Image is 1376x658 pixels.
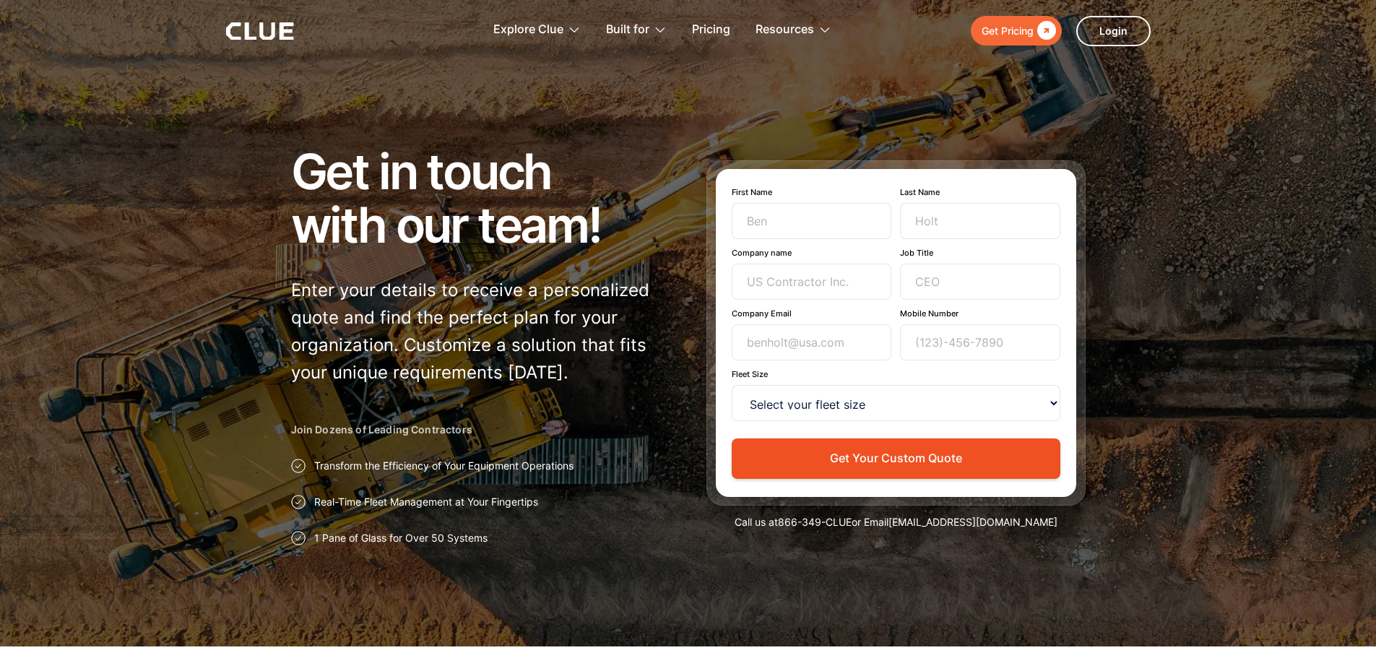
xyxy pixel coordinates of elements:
div: Get Pricing [982,22,1034,40]
div: Explore Clue [493,7,563,53]
input: US Contractor Inc. [732,264,892,300]
label: Company name [732,248,892,258]
a: Get Pricing [971,16,1062,46]
label: Mobile Number [900,308,1060,319]
label: First Name [732,187,892,197]
div:  [1034,22,1056,40]
button: Get Your Custom Quote [732,438,1060,478]
input: Ben [732,203,892,239]
div: Built for [606,7,649,53]
label: Company Email [732,308,892,319]
h1: Get in touch with our team! [291,144,670,251]
p: Transform the Efficiency of Your Equipment Operations [314,459,574,473]
label: Last Name [900,187,1060,197]
input: Holt [900,203,1060,239]
p: Enter your details to receive a personalized quote and find the perfect plan for your organizatio... [291,277,670,386]
label: Fleet Size [732,369,1060,379]
a: [EMAIL_ADDRESS][DOMAIN_NAME] [888,516,1057,528]
a: Login [1076,16,1151,46]
div: Built for [606,7,667,53]
a: 866-349-CLUE [778,516,852,528]
h2: Join Dozens of Leading Contractors [291,423,670,437]
img: Approval checkmark icon [291,495,306,509]
input: benholt@usa.com [732,324,892,360]
input: (123)-456-7890 [900,324,1060,360]
div: Call us at or Email [706,515,1086,529]
p: Real-Time Fleet Management at Your Fingertips [314,495,538,509]
div: Resources [756,7,831,53]
input: CEO [900,264,1060,300]
div: Explore Clue [493,7,581,53]
a: Pricing [692,7,730,53]
label: Job Title [900,248,1060,258]
p: 1 Pane of Glass for Over 50 Systems [314,531,488,545]
img: Approval checkmark icon [291,531,306,545]
div: Resources [756,7,814,53]
img: Approval checkmark icon [291,459,306,473]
